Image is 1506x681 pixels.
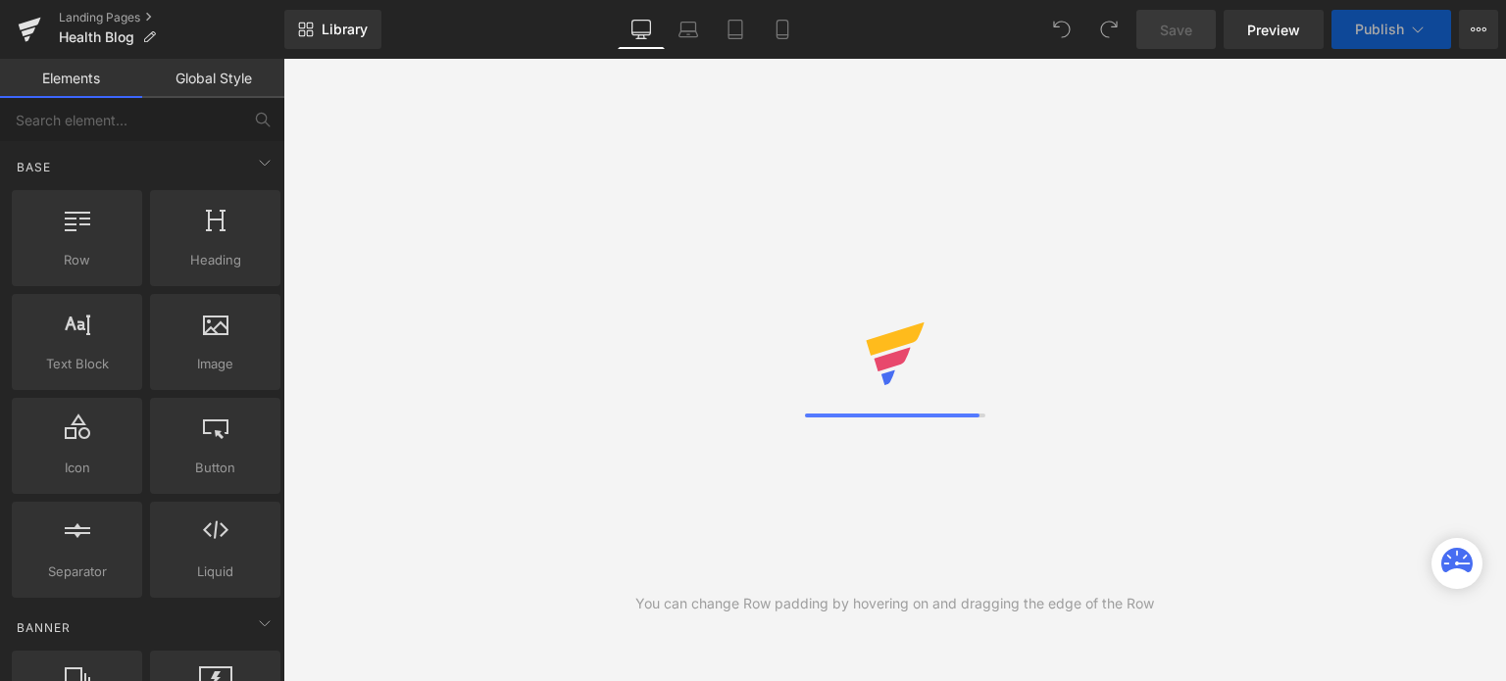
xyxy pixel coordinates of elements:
a: Preview [1224,10,1324,49]
div: You can change Row padding by hovering on and dragging the edge of the Row [635,593,1154,614]
span: Health Blog [59,29,134,45]
span: Row [18,250,136,270]
span: Button [156,458,275,478]
span: Image [156,354,275,374]
button: More [1459,10,1498,49]
a: Mobile [759,10,806,49]
button: Undo [1042,10,1081,49]
span: Banner [15,618,73,637]
span: Library [322,21,368,38]
span: Base [15,158,53,176]
span: Separator [18,561,136,582]
span: Publish [1355,22,1404,37]
span: Liquid [156,561,275,582]
span: Heading [156,250,275,270]
a: New Library [284,10,381,49]
a: Desktop [618,10,665,49]
span: Text Block [18,354,136,374]
button: Publish [1331,10,1451,49]
span: Icon [18,458,136,478]
button: Redo [1089,10,1129,49]
span: Save [1160,20,1192,40]
span: Preview [1247,20,1300,40]
a: Tablet [712,10,759,49]
a: Laptop [665,10,712,49]
a: Global Style [142,59,284,98]
a: Landing Pages [59,10,284,25]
